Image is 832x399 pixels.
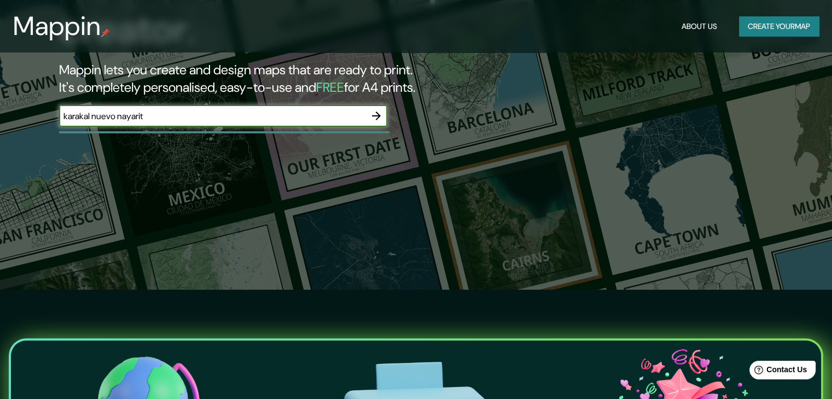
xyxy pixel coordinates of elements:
[59,61,475,96] h2: Mappin lets you create and design maps that are ready to print. It's completely personalised, eas...
[677,16,722,37] button: About Us
[13,11,101,42] h3: Mappin
[101,28,110,37] img: mappin-pin
[316,79,344,96] h5: FREE
[735,356,820,387] iframe: Help widget launcher
[59,110,365,122] input: Choose your favourite place
[739,16,819,37] button: Create yourmap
